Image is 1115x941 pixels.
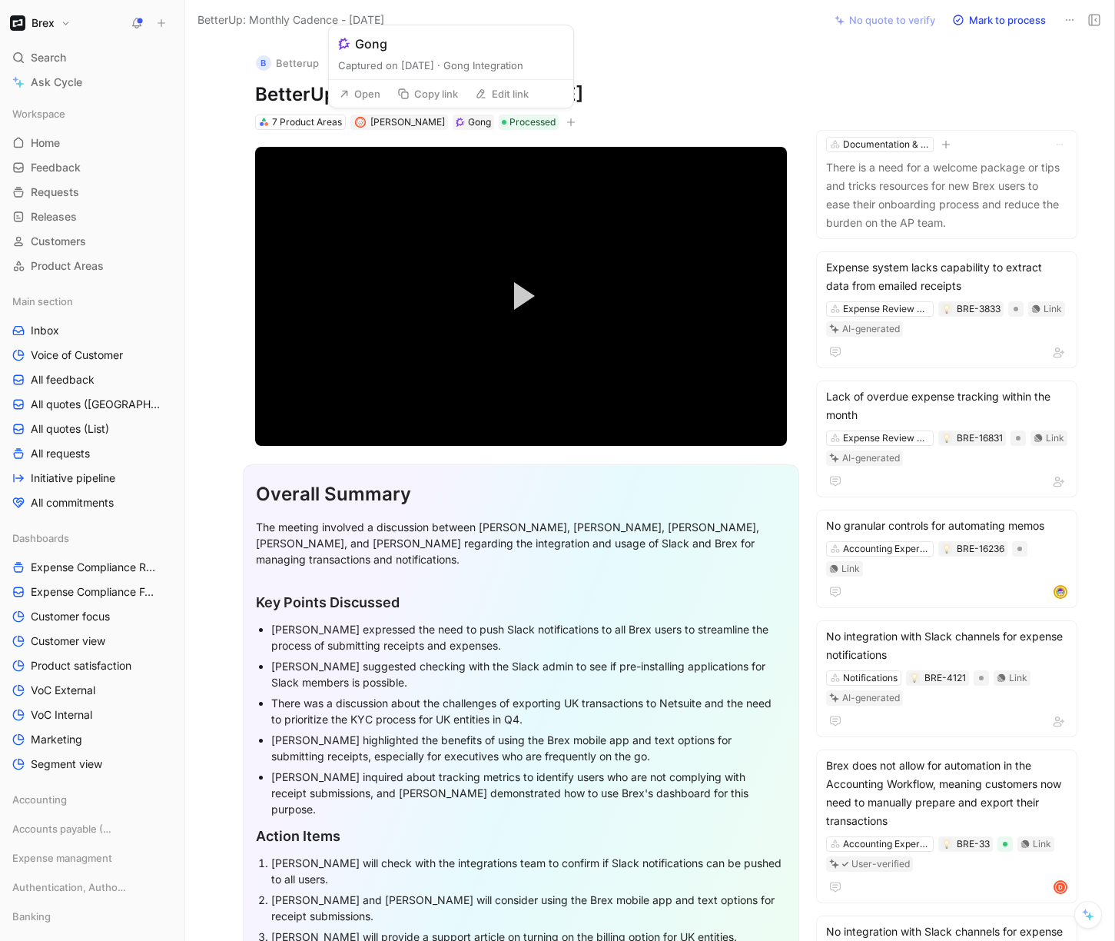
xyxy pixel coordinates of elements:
[31,707,92,723] span: VoC Internal
[271,892,786,924] div: [PERSON_NAME] and [PERSON_NAME] will consider using the Brex mobile app and text options for rece...
[486,261,556,331] button: Play Video
[957,541,1004,557] div: BRE-16236
[826,517,1067,535] div: No granular controls for automating memos
[6,527,178,776] div: DashboardsExpense Compliance RequestsExpense Compliance FeedbackCustomer focusCustomer viewProduc...
[826,158,1067,232] p: There is a need for a welcome package or tips and tricks resources for new Brex users to ease the...
[256,480,786,508] div: Overall Summary
[6,344,178,367] a: Voice of Customer
[6,46,178,69] div: Search
[6,817,178,845] div: Accounts payable (AP)
[826,258,1067,295] div: Expense system lacks capability to extract data from emailed receipts
[6,605,178,628] a: Customer focus
[12,106,65,121] span: Workspace
[32,16,55,30] h1: Brex
[338,58,564,73] div: Captured on [DATE] · Gong Integration
[12,909,51,924] span: Banking
[1055,587,1066,597] img: avatar
[826,627,1067,664] div: No integration with Slack channels for expense notifications
[6,131,178,155] a: Home
[6,846,178,874] div: Expense managment
[1044,301,1062,317] div: Link
[6,580,178,604] a: Expense Compliance Feedback
[31,234,86,249] span: Customers
[6,876,178,899] div: Authentication, Authorization & Auditing
[6,230,178,253] a: Customers
[12,879,128,895] span: Authentication, Authorization & Auditing
[31,73,82,91] span: Ask Cycle
[12,294,73,309] span: Main section
[6,102,178,125] div: Workspace
[1046,431,1064,446] div: Link
[6,417,178,441] a: All quotes (List)
[942,544,951,554] img: 💡
[6,393,178,416] a: All quotes ([GEOGRAPHIC_DATA])
[942,304,951,314] img: 💡
[31,560,159,575] span: Expense Compliance Requests
[31,683,95,698] span: VoC External
[31,732,82,747] span: Marketing
[1009,670,1027,686] div: Link
[826,756,1067,830] div: Brex does not allow for automation in the Accounting Workflow, meaning customers now need to manu...
[31,470,115,486] span: Initiative pipeline
[941,304,952,314] button: 💡
[12,821,115,836] span: Accounts payable (AP)
[256,55,271,71] div: B
[6,181,178,204] a: Requests
[843,431,929,446] div: Expense Review & Approval
[6,753,178,776] a: Segment view
[843,301,929,317] div: Expense Review & Approval
[355,35,387,53] div: Gong
[941,433,952,444] button: 💡
[945,9,1053,31] button: Mark to process
[31,397,161,412] span: All quotes ([GEOGRAPHIC_DATA])
[6,254,178,278] a: Product Areas
[31,347,123,363] span: Voice of Customer
[924,670,966,686] div: BRE-4121
[843,670,898,686] div: Notifications
[941,839,952,850] button: 💡
[941,544,952,554] button: 💡
[357,118,365,126] img: avatar
[271,732,786,764] div: [PERSON_NAME] highlighted the benefits of using the Brex mobile app and text options for submitti...
[197,11,384,29] span: BetterUp: Monthly Cadence - [DATE]
[468,83,536,105] button: Edit link
[6,846,178,870] div: Expense managment
[6,788,178,811] div: Accounting
[31,209,77,224] span: Releases
[6,817,178,840] div: Accounts payable (AP)
[6,876,178,903] div: Authentication, Authorization & Auditing
[509,115,556,130] span: Processed
[942,434,951,443] img: 💡
[468,115,491,130] div: Gong
[255,147,787,446] div: Video Player
[6,905,178,928] div: Banking
[31,48,66,67] span: Search
[271,658,786,690] div: [PERSON_NAME] suggested checking with the Slack admin to see if pre-installing applications for S...
[843,137,929,152] div: Documentation & Compliance
[6,728,178,751] a: Marketing
[841,561,860,577] div: Link
[255,82,787,107] h1: BetterUp: Monthly Cadence - [DATE]
[957,836,990,852] div: BRE-33
[942,840,951,849] img: 💡
[1055,882,1066,893] div: D
[843,836,929,852] div: Accounting Experience
[6,290,178,514] div: Main sectionInboxVoice of CustomerAll feedbackAll quotes ([GEOGRAPHIC_DATA])All quotes (List)All ...
[256,519,786,567] div: The meeting involved a discussion between [PERSON_NAME], [PERSON_NAME], [PERSON_NAME], [PERSON_NA...
[256,826,786,846] div: Action Items
[909,673,920,683] button: 💡
[31,633,105,649] span: Customer view
[6,205,178,228] a: Releases
[31,658,131,673] span: Product satisfaction
[370,116,445,128] span: [PERSON_NAME]
[842,321,900,337] div: AI-generated
[31,258,104,274] span: Product Areas
[390,83,465,105] button: Copy link
[12,530,69,546] span: Dashboards
[6,290,178,313] div: Main section
[6,703,178,727] a: VoC Internal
